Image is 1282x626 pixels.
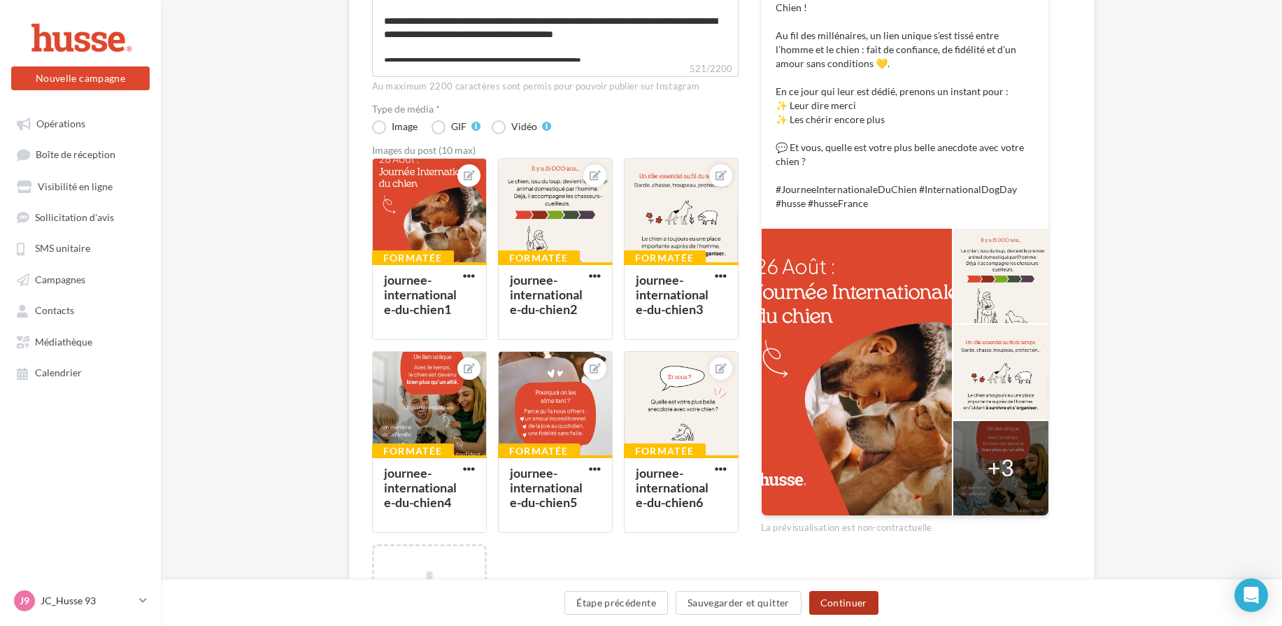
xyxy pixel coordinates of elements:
span: J9 [20,594,29,608]
div: Image [392,122,418,131]
div: journee-internationale-du-chien3 [636,272,708,317]
div: journee-internationale-du-chien1 [384,272,457,317]
a: SMS unitaire [8,235,152,260]
div: Au maximum 2200 caractères sont permis pour pouvoir publier sur Instagram [372,80,739,93]
span: Boîte de réception [36,149,115,161]
a: J9 JC_Husse 93 [11,588,150,614]
div: journee-internationale-du-chien5 [510,465,583,510]
span: Campagnes [35,273,85,285]
span: Visibilité en ligne [38,180,113,192]
a: Contacts [8,297,152,322]
div: GIF [451,122,466,131]
span: SMS unitaire [35,243,90,255]
span: Contacts [35,305,74,317]
div: +3 [988,452,1014,484]
a: Visibilité en ligne [8,173,152,199]
div: Formatée [624,443,706,459]
div: Formatée [372,443,454,459]
a: Médiathèque [8,329,152,354]
div: journee-internationale-du-chien6 [636,465,708,510]
label: 521/2200 [372,62,739,77]
label: Type de média * [372,104,739,114]
a: Campagnes [8,266,152,292]
a: Sollicitation d'avis [8,204,152,229]
div: Formatée [624,250,706,266]
div: Formatée [372,250,454,266]
span: Calendrier [35,367,82,379]
div: Formatée [498,250,580,266]
button: Nouvelle campagne [11,66,150,90]
span: Médiathèque [35,336,92,348]
a: Calendrier [8,360,152,385]
a: Boîte de réception [8,141,152,167]
p: JC_Husse 93 [41,594,134,608]
button: Étape précédente [564,591,668,615]
div: Images du post (10 max) [372,145,739,155]
div: journee-internationale-du-chien2 [510,272,583,317]
span: Sollicitation d'avis [35,211,114,223]
div: Formatée [498,443,580,459]
div: La prévisualisation est non-contractuelle [761,516,1049,534]
button: Sauvegarder et quitter [676,591,802,615]
div: Open Intercom Messenger [1234,578,1268,612]
span: Opérations [36,118,85,129]
button: Continuer [809,591,878,615]
div: Vidéo [511,122,537,131]
a: Opérations [8,111,152,136]
div: journee-internationale-du-chien4 [384,465,457,510]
